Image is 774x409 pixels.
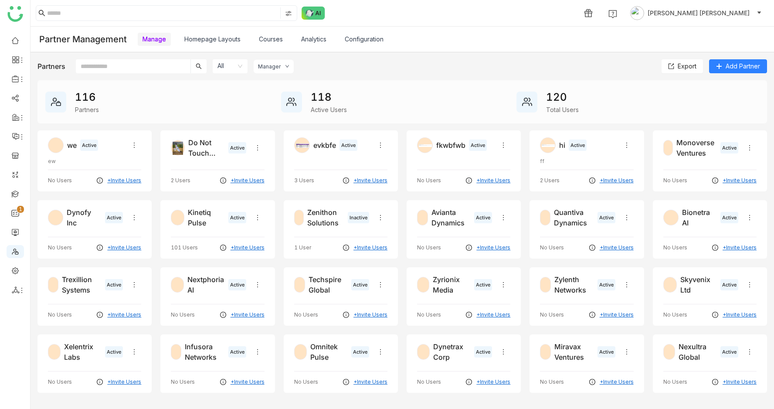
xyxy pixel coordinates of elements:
[231,378,265,386] a: +Invite Users
[301,35,326,43] a: Analytics
[228,212,246,224] div: Active
[662,59,703,73] button: Export
[67,140,77,150] div: we
[540,244,564,252] div: No Users
[353,177,387,184] a: +Invite Users
[663,378,687,386] div: No Users
[476,311,510,319] a: +Invite Users
[726,61,760,71] span: Add Partner
[188,207,224,228] div: Kinetiq Pulse
[285,10,292,17] img: search-type.svg
[608,10,617,18] img: help.svg
[720,346,738,358] div: Active
[554,207,594,228] div: Quantiva Dynamics
[723,378,757,386] a: +Invite Users
[217,59,243,73] nz-select-item: All
[187,274,224,295] div: Nextphoria AI
[676,137,717,158] div: Monoverse Ventures
[294,311,318,319] div: No Users
[474,346,492,358] div: Active
[723,311,757,319] a: +Invite Users
[417,177,441,184] div: No Users
[107,244,141,252] a: +Invite Users
[431,207,471,228] div: Avianta Dynamics
[107,311,141,319] a: +Invite Users
[67,207,102,228] div: Dynofy Inc
[258,63,281,70] div: Manager
[75,89,99,105] div: 116
[600,177,634,184] a: +Invite Users
[7,6,23,22] img: logo
[105,279,123,291] div: Active
[48,244,72,252] div: No Users
[228,142,246,154] div: Active
[436,140,465,150] div: fkwbfwb
[417,311,441,319] div: No Users
[474,279,492,291] div: Active
[48,177,72,184] div: No Users
[720,142,738,154] div: Active
[417,378,441,386] div: No Users
[600,378,634,386] a: +Invite Users
[231,244,265,252] a: +Invite Users
[469,140,487,151] div: Active
[554,341,594,362] div: Miravax Ventures
[474,212,492,224] div: Active
[433,274,471,295] div: Zyrionix Media
[311,89,347,105] div: 118
[353,378,387,386] a: +Invite Users
[17,206,24,213] nz-badge-sup: 1
[107,177,141,184] a: +Invite Users
[310,341,348,362] div: Omnitek Pulse
[313,140,336,150] div: evkbfe
[540,378,564,386] div: No Users
[476,378,510,386] a: +Invite Users
[171,177,190,184] div: 2 Users
[600,311,634,319] a: +Invite Users
[185,341,224,362] div: Infusora Networks
[302,7,325,20] img: ask-buddy-normal.svg
[418,138,433,153] img: 6867a94a439ed8697d111069
[353,244,387,252] a: +Invite Users
[37,61,65,72] div: Partners
[559,140,565,150] div: hi
[339,140,357,151] div: Active
[546,105,579,114] div: Total Users
[569,140,587,151] div: Active
[433,341,471,362] div: Dynetrax Corp
[105,346,123,358] div: Active
[417,244,441,252] div: No Users
[540,311,564,319] div: No Users
[546,89,579,105] div: 120
[678,61,696,71] span: Export
[709,59,767,73] button: Add Partner
[184,35,241,43] a: Homepage Layouts
[188,137,224,158] div: Do Not Touch Partner
[628,6,764,20] button: [PERSON_NAME] [PERSON_NAME]
[663,311,687,319] div: No Users
[348,212,369,224] div: Inactive
[476,244,510,252] a: +Invite Users
[307,207,344,228] div: Zenithon Solutions
[309,274,348,295] div: Techspire Global
[228,279,246,291] div: Active
[62,274,102,295] div: Trexillion Systems
[723,244,757,252] a: +Invite Users
[476,177,510,184] a: +Invite Users
[171,244,198,252] div: 101 Users
[648,8,750,18] span: [PERSON_NAME] [PERSON_NAME]
[143,35,166,43] a: Manage
[679,341,717,362] div: Nexultra Global
[48,157,141,165] div: ew
[351,279,369,291] div: Active
[48,378,72,386] div: No Users
[294,378,318,386] div: No Users
[600,244,634,252] a: +Invite Users
[294,177,314,184] div: 3 Users
[597,346,615,358] div: Active
[48,311,72,319] div: No Users
[259,35,283,43] a: Courses
[107,378,141,386] a: +Invite Users
[723,177,757,184] a: +Invite Users
[351,346,369,358] div: Active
